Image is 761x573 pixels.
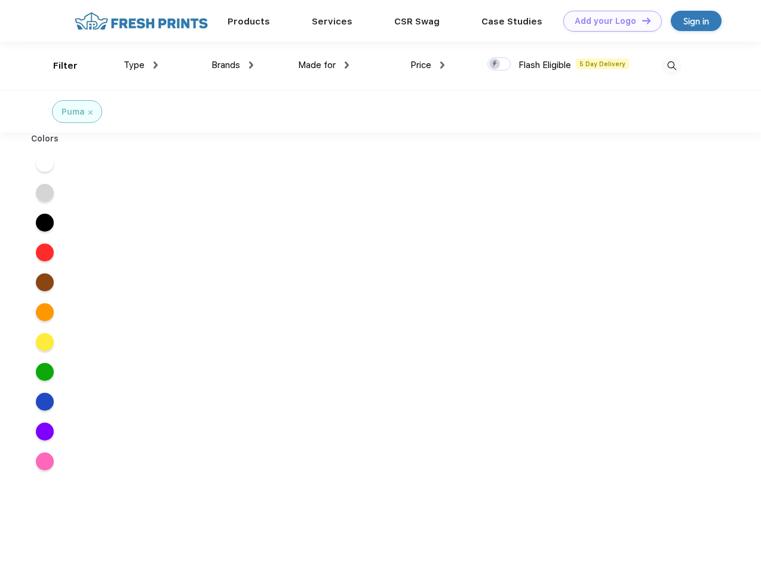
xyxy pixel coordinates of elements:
[576,58,629,69] span: 5 Day Delivery
[683,14,709,28] div: Sign in
[88,110,93,115] img: filter_cancel.svg
[53,59,78,73] div: Filter
[298,60,336,70] span: Made for
[671,11,722,31] a: Sign in
[228,16,270,27] a: Products
[575,16,636,26] div: Add your Logo
[394,16,440,27] a: CSR Swag
[62,106,85,118] div: Puma
[154,61,158,69] img: dropdown.png
[440,61,444,69] img: dropdown.png
[410,60,431,70] span: Price
[642,17,650,24] img: DT
[312,16,352,27] a: Services
[518,60,571,70] span: Flash Eligible
[211,60,240,70] span: Brands
[345,61,349,69] img: dropdown.png
[662,56,682,76] img: desktop_search.svg
[124,60,145,70] span: Type
[249,61,253,69] img: dropdown.png
[71,11,211,32] img: fo%20logo%202.webp
[22,133,68,145] div: Colors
